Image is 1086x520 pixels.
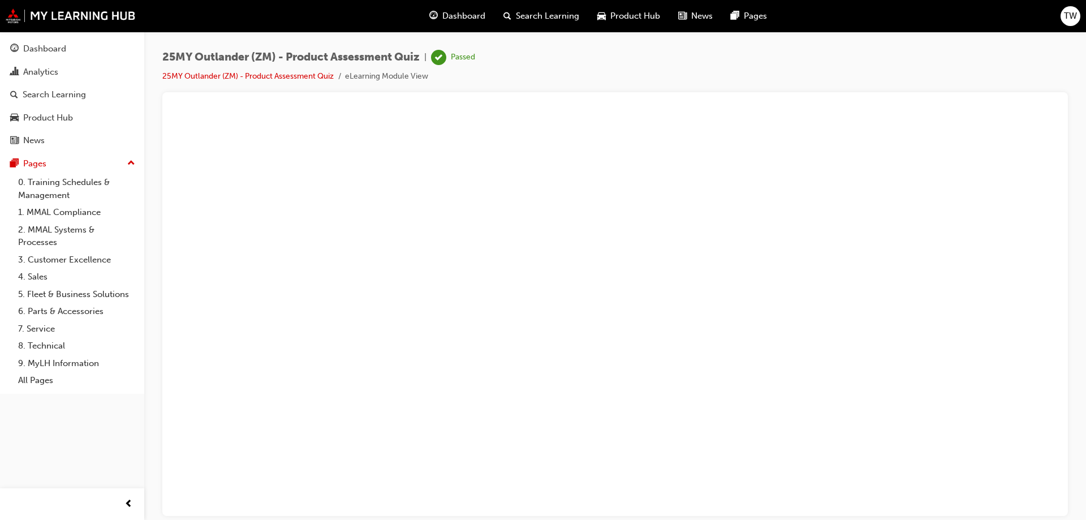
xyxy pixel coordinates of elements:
button: Pages [5,153,140,174]
a: 8. Technical [14,337,140,355]
div: News [23,134,45,147]
span: pages-icon [731,9,739,23]
a: search-iconSearch Learning [494,5,588,28]
span: Pages [744,10,767,23]
span: guage-icon [429,9,438,23]
div: Dashboard [23,42,66,55]
button: TW [1061,6,1080,26]
a: 0. Training Schedules & Management [14,174,140,204]
span: search-icon [503,9,511,23]
span: news-icon [10,136,19,146]
span: 25MY Outlander (ZM) - Product Assessment Quiz [162,51,420,64]
span: | [424,51,426,64]
span: guage-icon [10,44,19,54]
span: TW [1064,10,1077,23]
a: 1. MMAL Compliance [14,204,140,221]
div: Product Hub [23,111,73,124]
a: 25MY Outlander (ZM) - Product Assessment Quiz [162,71,334,81]
a: guage-iconDashboard [420,5,494,28]
span: Dashboard [442,10,485,23]
span: news-icon [678,9,687,23]
a: 2. MMAL Systems & Processes [14,221,140,251]
a: 6. Parts & Accessories [14,303,140,320]
a: pages-iconPages [722,5,776,28]
a: Dashboard [5,38,140,59]
a: news-iconNews [669,5,722,28]
span: News [691,10,713,23]
span: car-icon [10,113,19,123]
a: All Pages [14,372,140,389]
span: search-icon [10,90,18,100]
a: 9. MyLH Information [14,355,140,372]
span: Search Learning [516,10,579,23]
li: eLearning Module View [345,70,428,83]
a: 3. Customer Excellence [14,251,140,269]
div: Search Learning [23,88,86,101]
span: prev-icon [124,497,133,512]
span: pages-icon [10,159,19,169]
button: DashboardAnalyticsSearch LearningProduct HubNews [5,36,140,153]
span: up-icon [127,156,135,171]
div: Passed [451,52,475,63]
a: 7. Service [14,320,140,338]
a: Search Learning [5,84,140,105]
a: 5. Fleet & Business Solutions [14,286,140,303]
span: car-icon [597,9,606,23]
span: learningRecordVerb_PASS-icon [431,50,446,65]
a: car-iconProduct Hub [588,5,669,28]
a: Analytics [5,62,140,83]
div: Analytics [23,66,58,79]
a: Product Hub [5,108,140,128]
span: Product Hub [610,10,660,23]
a: News [5,130,140,151]
div: Pages [23,157,46,170]
img: mmal [6,8,136,23]
a: 4. Sales [14,268,140,286]
span: chart-icon [10,67,19,78]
